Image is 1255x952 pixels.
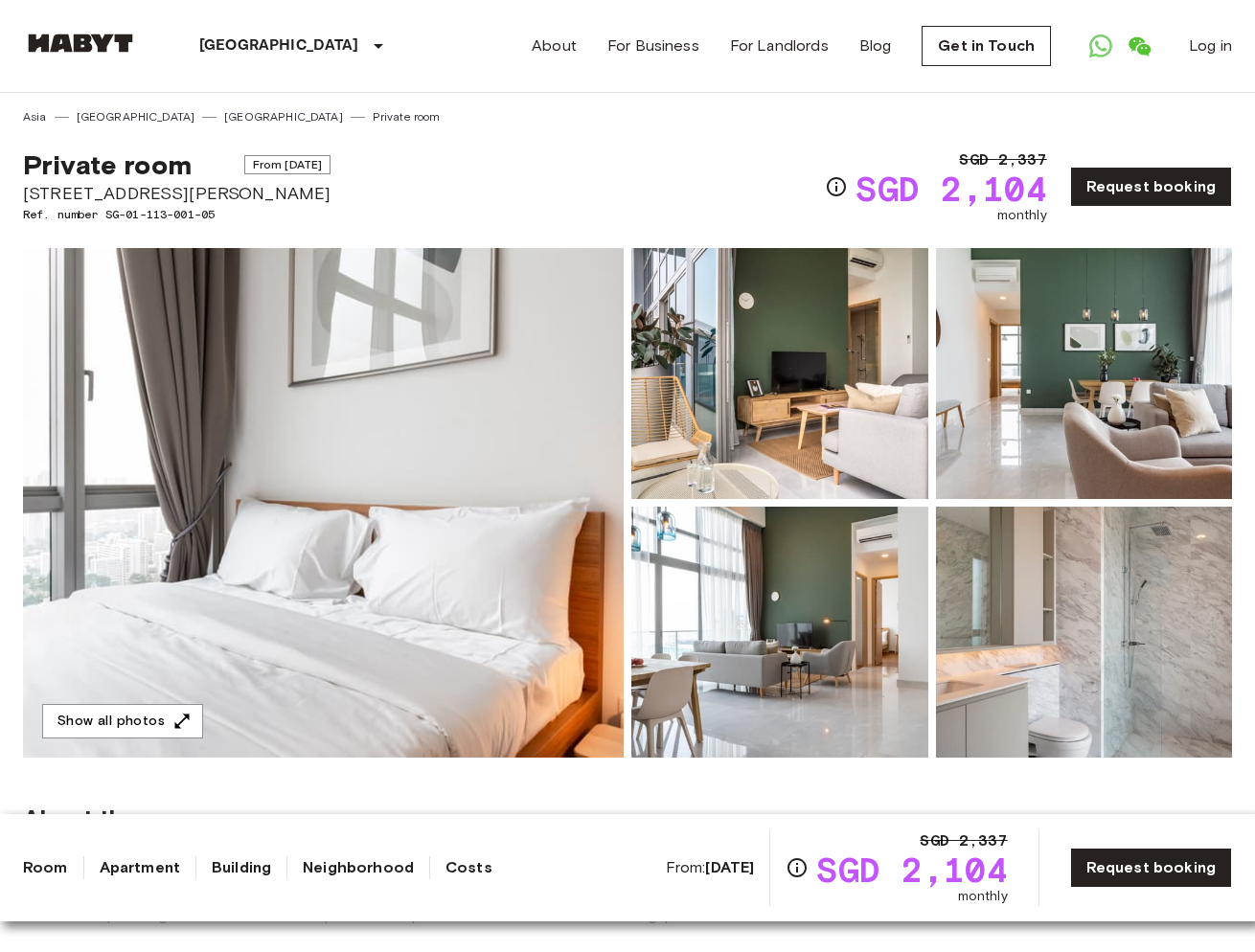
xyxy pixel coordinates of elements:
span: From [DATE] [244,155,331,174]
a: Log in [1189,34,1232,57]
a: Open WhatsApp [1082,27,1120,65]
span: Ref. number SG-01-113-001-05 [23,206,331,223]
svg: Check cost overview for full price breakdown. Please note that discounts apply to new joiners onl... [786,856,809,879]
a: Request booking [1070,167,1232,207]
span: SGD 2,104 [856,171,1046,206]
a: For Landlords [730,34,829,57]
span: From: [666,857,755,878]
p: [GEOGRAPHIC_DATA] [199,34,359,57]
a: Asia [23,108,47,125]
span: SGD 2,337 [959,148,1046,171]
img: Picture of unit SG-01-113-001-05 [631,248,928,499]
a: Request booking [1070,848,1232,888]
span: monthly [997,206,1047,225]
img: Marketing picture of unit SG-01-113-001-05 [23,248,624,758]
span: SGD 2,337 [920,829,1007,852]
img: Habyt [23,34,138,53]
span: SGD 2,104 [816,852,1007,887]
a: Apartment [100,856,180,879]
a: Blog [859,34,892,57]
button: Show all photos [42,704,203,739]
a: About [532,34,577,57]
span: Private room [23,148,192,181]
a: Get in Touch [922,26,1051,66]
svg: Check cost overview for full price breakdown. Please note that discounts apply to new joiners onl... [825,175,848,198]
span: monthly [958,887,1008,906]
b: [DATE] [705,858,754,876]
a: Costs [445,856,492,879]
img: Picture of unit SG-01-113-001-05 [936,248,1233,499]
a: For Business [607,34,699,57]
a: Neighborhood [303,856,414,879]
img: Picture of unit SG-01-113-001-05 [936,507,1233,758]
span: [STREET_ADDRESS][PERSON_NAME] [23,181,331,206]
img: Picture of unit SG-01-113-001-05 [631,507,928,758]
a: Room [23,856,68,879]
a: [GEOGRAPHIC_DATA] [77,108,195,125]
span: About the room [23,804,1232,832]
a: Open WeChat [1120,27,1158,65]
a: Building [212,856,271,879]
a: Private room [373,108,441,125]
a: [GEOGRAPHIC_DATA] [224,108,343,125]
